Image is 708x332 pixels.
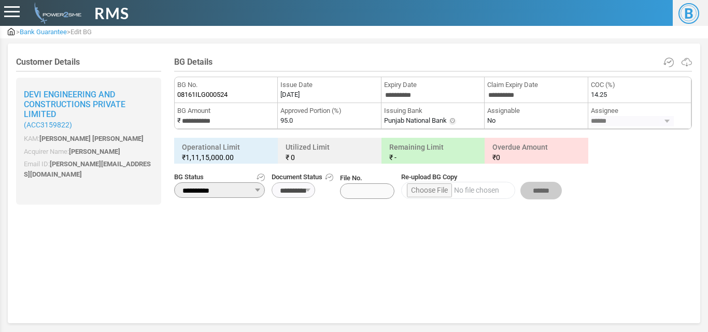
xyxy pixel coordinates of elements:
span: Issuing Bank [384,106,482,116]
span: Re-upload BG Copy [401,172,562,182]
span: 08161ILG000524 [177,90,228,100]
label: 95.0 [280,116,293,126]
label: [DATE] [280,90,300,100]
span: COC (%) [591,80,688,90]
small: ( ) [24,121,153,129]
span: Bank Guarantee [20,28,67,36]
span: Document Status [272,172,333,182]
span: BG Amount [177,106,275,116]
span: B [678,3,699,24]
span: [PERSON_NAME] [69,148,120,155]
a: Get Status History [257,172,265,182]
span: BG No. [177,80,275,90]
span: - [394,153,397,162]
p: Email ID: [24,159,153,179]
span: 1,11,15,000.00 [186,153,234,162]
span: ACC3159822 [26,121,69,129]
span: ₹ [286,153,289,162]
h4: BG Details [174,57,692,67]
img: admin [8,28,15,35]
span: [PERSON_NAME][EMAIL_ADDRESS][DOMAIN_NAME] [24,160,151,178]
h6: Overdue Amount [487,140,586,164]
small: 0 [492,152,580,163]
h4: Customer Details [16,57,161,67]
span: Expiry Date [384,80,482,90]
span: Devi Engineering And Constructions Private Limited [24,90,125,119]
p: KAM: [24,134,153,144]
img: admin [30,3,81,24]
h6: Utilized Limit [280,140,379,164]
span: RMS [94,2,129,25]
a: Get Document History [325,172,333,182]
h6: Remaining Limit [384,140,483,164]
span: [PERSON_NAME] [PERSON_NAME] [39,135,144,142]
span: Assignee [591,106,688,116]
span: Assignable [487,106,585,116]
span: ₹ [492,153,496,162]
span: 0 [291,153,295,162]
small: ₹ [182,152,270,163]
p: Acquirer Name: [24,147,153,157]
span: File No. [340,173,394,199]
span: BG Status [174,172,265,182]
span: Issue Date [280,80,378,90]
h6: Operational Limit [177,140,275,164]
img: Info [448,117,457,125]
span: Edit BG [70,28,92,36]
span: Claim Expiry Date [487,80,585,90]
span: Approved Portion (%) [280,106,378,116]
label: No [487,116,495,126]
label: 14.25 [591,90,607,100]
li: ₹ [175,103,278,129]
label: Punjab National Bank [384,116,447,126]
span: ₹ [389,153,393,162]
